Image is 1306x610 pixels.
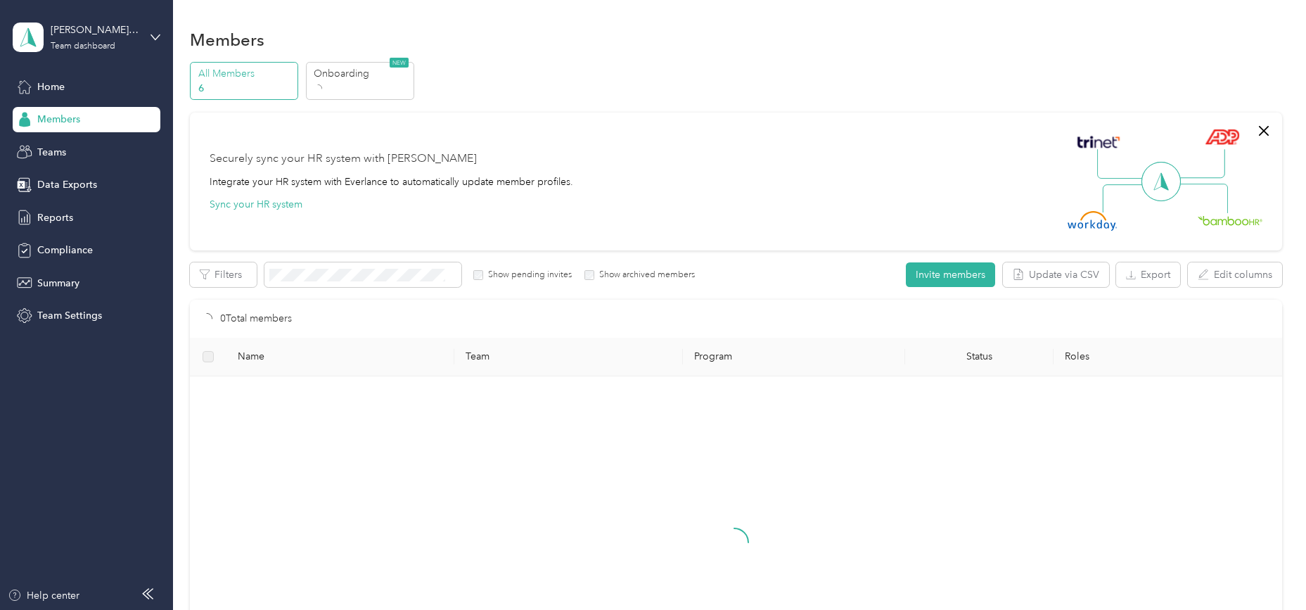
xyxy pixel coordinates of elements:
th: Program [683,338,905,376]
th: Name [226,338,454,376]
div: Securely sync your HR system with [PERSON_NAME] [210,151,477,167]
img: Trinet [1074,132,1123,152]
img: ADP [1205,129,1239,145]
button: Sync your HR system [210,197,302,212]
img: BambooHR [1198,215,1262,225]
img: Line Right Down [1179,184,1228,214]
button: Filters [190,262,257,287]
h1: Members [190,32,264,47]
span: Members [37,112,80,127]
span: Name [238,350,443,362]
p: 6 [198,81,294,96]
span: Home [37,80,65,94]
p: All Members [198,66,294,81]
th: Status [905,338,1054,376]
img: Line Left Down [1102,184,1151,212]
div: Integrate your HR system with Everlance to automatically update member profiles. [210,174,573,189]
iframe: Everlance-gr Chat Button Frame [1227,531,1306,610]
p: Onboarding [314,66,409,81]
span: Data Exports [37,177,97,192]
th: Roles [1054,338,1282,376]
label: Show archived members [594,269,695,281]
button: Help center [8,588,79,603]
div: Team dashboard [51,42,115,51]
p: 0 Total members [220,311,292,326]
span: Reports [37,210,73,225]
img: Workday [1068,211,1117,231]
span: Compliance [37,243,93,258]
img: Line Left Up [1097,149,1146,179]
button: Invite members [906,262,995,287]
span: Teams [37,145,66,160]
span: Team Settings [37,308,102,323]
button: Update via CSV [1003,262,1109,287]
button: Edit columns [1188,262,1282,287]
div: [PERSON_NAME] Team [51,23,139,37]
img: Line Right Up [1176,149,1225,179]
label: Show pending invites [483,269,572,281]
span: NEW [390,58,409,68]
th: Team [454,338,682,376]
span: Summary [37,276,79,291]
button: Export [1116,262,1180,287]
